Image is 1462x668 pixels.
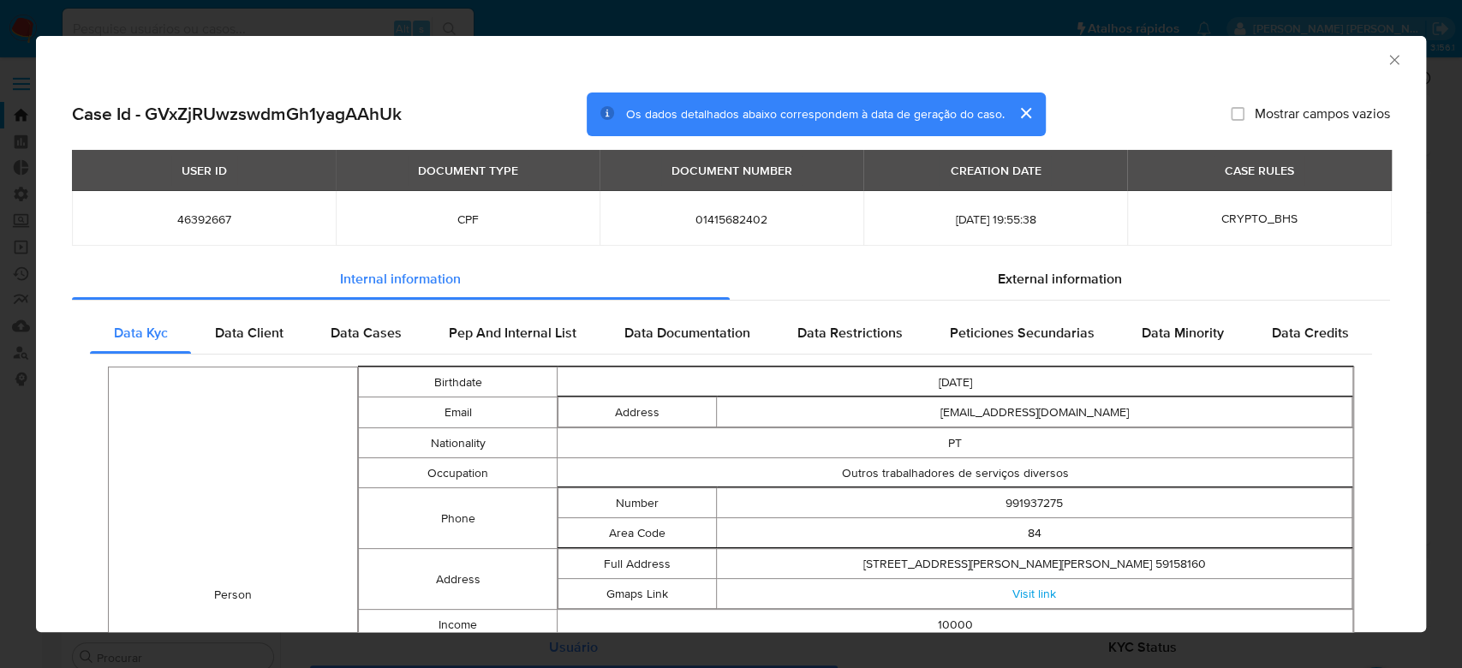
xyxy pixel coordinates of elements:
[72,259,1390,300] div: Detailed info
[449,323,576,343] span: Pep And Internal List
[358,458,557,488] td: Occupation
[358,428,557,458] td: Nationality
[717,397,1352,427] td: [EMAIL_ADDRESS][DOMAIN_NAME]
[558,397,717,427] td: Address
[717,518,1352,548] td: 84
[1231,107,1244,121] input: Mostrar campos vazios
[36,36,1426,632] div: closure-recommendation-modal
[998,269,1122,289] span: External information
[408,156,528,185] div: DOCUMENT TYPE
[1255,105,1390,122] span: Mostrar campos vazios
[620,212,843,227] span: 01415682402
[624,323,749,343] span: Data Documentation
[558,458,1353,488] td: Outros trabalhadores de serviços diversos
[884,212,1107,227] span: [DATE] 19:55:38
[358,488,557,549] td: Phone
[558,549,717,579] td: Full Address
[1386,51,1401,67] button: Fechar a janela
[558,488,717,518] td: Number
[331,323,402,343] span: Data Cases
[558,428,1353,458] td: PT
[358,367,557,397] td: Birthdate
[940,156,1051,185] div: CREATION DATE
[1221,210,1298,227] span: CRYPTO_BHS
[72,103,402,125] h2: Case Id - GVxZjRUwzswdmGh1yagAAhUk
[114,323,168,343] span: Data Kyc
[356,212,579,227] span: CPF
[717,549,1352,579] td: [STREET_ADDRESS][PERSON_NAME][PERSON_NAME] 59158160
[90,313,1372,354] div: Detailed internal info
[558,518,717,548] td: Area Code
[1005,92,1046,134] button: cerrar
[171,156,237,185] div: USER ID
[1142,323,1224,343] span: Data Minority
[358,397,557,428] td: Email
[1271,323,1348,343] span: Data Credits
[215,323,283,343] span: Data Client
[558,610,1353,640] td: 10000
[661,156,803,185] div: DOCUMENT NUMBER
[358,549,557,610] td: Address
[1214,156,1304,185] div: CASE RULES
[1012,585,1056,602] a: Visit link
[558,579,717,609] td: Gmaps Link
[358,610,557,640] td: Income
[558,367,1353,397] td: [DATE]
[950,323,1095,343] span: Peticiones Secundarias
[717,488,1352,518] td: 991937275
[340,269,461,289] span: Internal information
[626,105,1005,122] span: Os dados detalhados abaixo correspondem à data de geração do caso.
[797,323,903,343] span: Data Restrictions
[92,212,315,227] span: 46392667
